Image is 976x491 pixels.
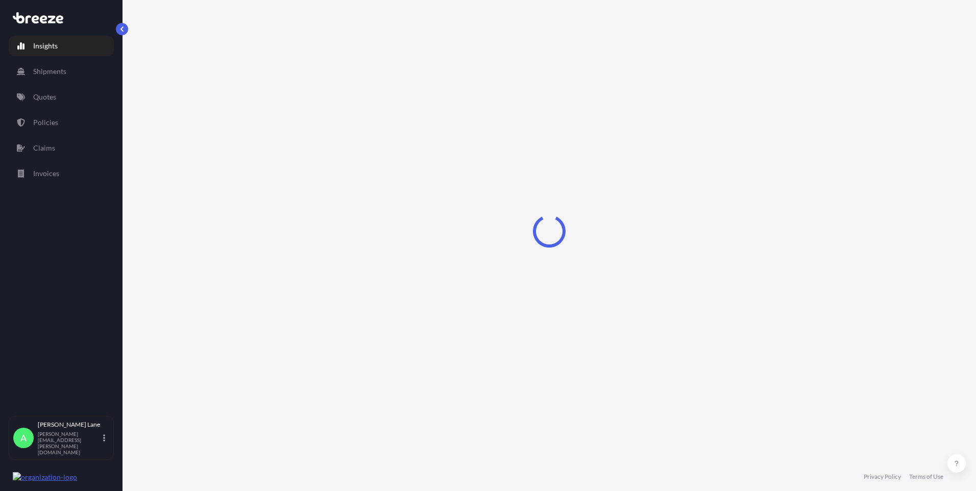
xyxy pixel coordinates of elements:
img: organization-logo [13,472,77,482]
a: Terms of Use [909,473,943,481]
p: Claims [33,143,55,153]
span: A [20,433,27,443]
p: Quotes [33,92,56,102]
p: Invoices [33,168,59,179]
a: Quotes [9,87,114,107]
a: Privacy Policy [864,473,901,481]
p: [PERSON_NAME][EMAIL_ADDRESS][PERSON_NAME][DOMAIN_NAME] [38,431,101,455]
p: Policies [33,117,58,128]
a: Policies [9,112,114,133]
a: Invoices [9,163,114,184]
a: Claims [9,138,114,158]
p: Shipments [33,66,66,77]
p: Insights [33,41,58,51]
p: [PERSON_NAME] Lane [38,421,101,429]
a: Shipments [9,61,114,82]
a: Insights [9,36,114,56]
